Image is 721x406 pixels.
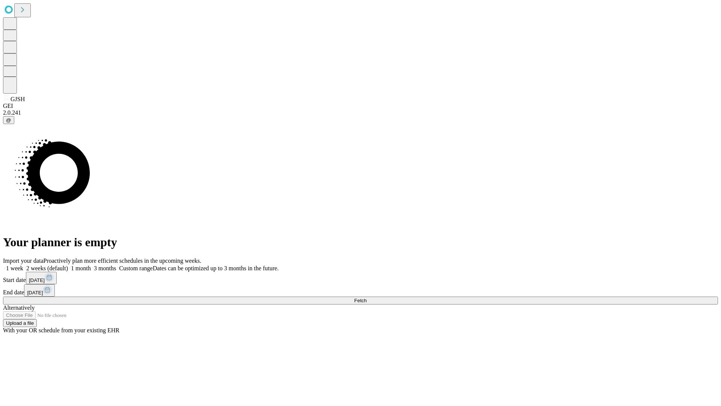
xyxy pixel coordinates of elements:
div: 2.0.241 [3,109,718,116]
div: GEI [3,103,718,109]
span: 3 months [94,265,116,271]
div: End date [3,284,718,297]
button: [DATE] [24,284,55,297]
span: 1 week [6,265,23,271]
span: [DATE] [27,290,43,295]
span: 2 weeks (default) [26,265,68,271]
button: [DATE] [26,272,57,284]
span: Fetch [354,298,367,303]
span: 1 month [71,265,91,271]
h1: Your planner is empty [3,235,718,249]
button: Fetch [3,297,718,304]
button: Upload a file [3,319,37,327]
span: @ [6,117,11,123]
span: GJSH [11,96,25,102]
span: Import your data [3,258,44,264]
span: Alternatively [3,304,35,311]
span: Dates can be optimized up to 3 months in the future. [153,265,279,271]
span: Proactively plan more efficient schedules in the upcoming weeks. [44,258,201,264]
span: With your OR schedule from your existing EHR [3,327,119,333]
span: [DATE] [29,277,45,283]
div: Start date [3,272,718,284]
button: @ [3,116,14,124]
span: Custom range [119,265,152,271]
